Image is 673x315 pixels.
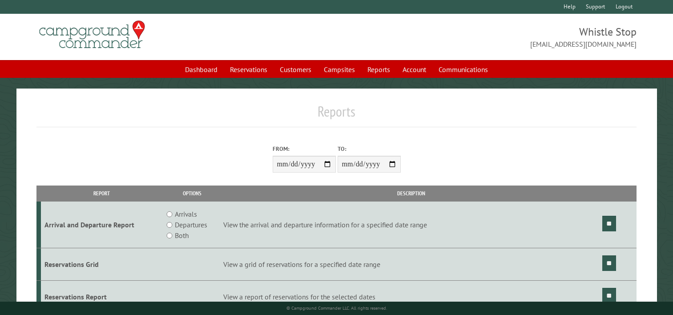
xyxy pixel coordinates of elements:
[36,17,148,52] img: Campground Commander
[175,230,189,241] label: Both
[175,209,197,219] label: Arrivals
[163,186,222,201] th: Options
[41,280,163,313] td: Reservations Report
[222,186,601,201] th: Description
[274,61,317,78] a: Customers
[433,61,493,78] a: Communications
[273,145,336,153] label: From:
[337,24,637,49] span: Whistle Stop [EMAIL_ADDRESS][DOMAIN_NAME]
[180,61,223,78] a: Dashboard
[362,61,395,78] a: Reports
[318,61,360,78] a: Campsites
[222,248,601,281] td: View a grid of reservations for a specified date range
[222,202,601,248] td: View the arrival and departure information for a specified date range
[338,145,401,153] label: To:
[222,280,601,313] td: View a report of reservations for the selected dates
[286,305,387,311] small: © Campground Commander LLC. All rights reserved.
[41,186,163,201] th: Report
[175,219,207,230] label: Departures
[41,248,163,281] td: Reservations Grid
[225,61,273,78] a: Reservations
[36,103,637,127] h1: Reports
[397,61,431,78] a: Account
[41,202,163,248] td: Arrival and Departure Report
